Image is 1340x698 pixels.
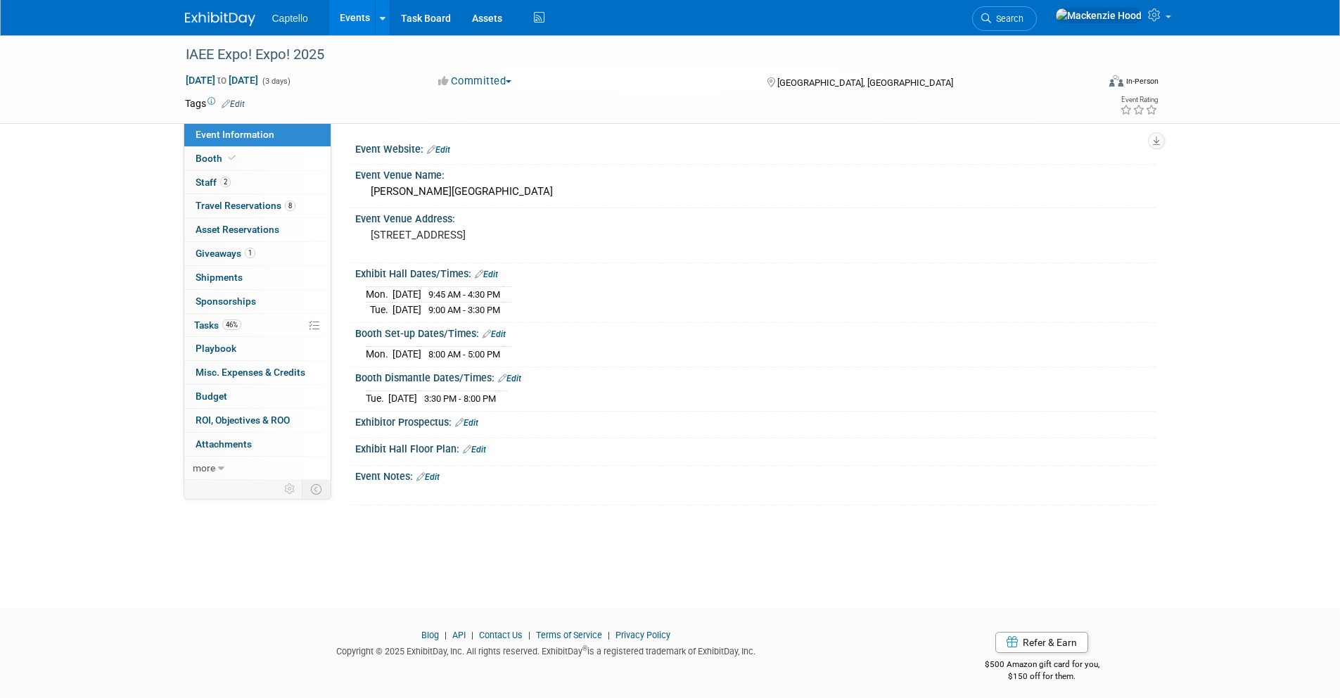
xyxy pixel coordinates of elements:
span: Event Information [196,129,274,140]
div: IAEE Expo! Expo! 2025 [181,42,1076,68]
div: $150 off for them. [929,671,1156,683]
span: to [215,75,229,86]
a: Sponsorships [184,290,331,313]
a: Event Information [184,123,331,146]
span: | [525,630,534,640]
a: Contact Us [479,630,523,640]
a: Refer & Earn [995,632,1088,653]
span: Staff [196,177,231,188]
td: Toggle Event Tabs [302,480,331,498]
a: Edit [475,269,498,279]
button: Committed [433,74,517,89]
a: Edit [498,374,521,383]
a: Attachments [184,433,331,456]
a: Blog [421,630,439,640]
a: Privacy Policy [615,630,670,640]
div: Exhibit Hall Dates/Times: [355,263,1156,281]
span: Booth [196,153,238,164]
a: Staff2 [184,171,331,194]
a: Giveaways1 [184,242,331,265]
span: Search [991,13,1023,24]
span: 9:45 AM - 4:30 PM [428,289,500,300]
div: Booth Set-up Dates/Times: [355,323,1156,341]
span: Shipments [196,272,243,283]
td: Mon. [366,287,393,303]
div: Event Website: [355,139,1156,157]
td: Tue. [366,303,393,317]
span: Giveaways [196,248,255,259]
a: API [452,630,466,640]
div: $500 Amazon gift card for you, [929,649,1156,682]
td: Mon. [366,347,393,362]
div: Copyright © 2025 ExhibitDay, Inc. All rights reserved. ExhibitDay is a registered trademark of Ex... [185,642,908,658]
a: Travel Reservations8 [184,194,331,217]
span: Tasks [194,319,241,331]
a: more [184,457,331,480]
span: 9:00 AM - 3:30 PM [428,305,500,315]
a: Booth [184,147,331,170]
a: Terms of Service [536,630,602,640]
a: Edit [483,329,506,339]
span: Playbook [196,343,236,354]
span: 2 [220,177,231,187]
span: (3 days) [261,77,291,86]
span: [DATE] [DATE] [185,74,259,87]
span: 8 [285,201,295,211]
a: Edit [416,472,440,482]
span: 46% [222,319,241,330]
span: ROI, Objectives & ROO [196,414,290,426]
a: Search [972,6,1037,31]
a: Edit [455,418,478,428]
span: 8:00 AM - 5:00 PM [428,349,500,360]
span: Travel Reservations [196,200,295,211]
div: Event Venue Name: [355,165,1156,182]
div: Exhibit Hall Floor Plan: [355,438,1156,457]
a: Asset Reservations [184,218,331,241]
img: Mackenzie Hood [1055,8,1142,23]
div: Event Venue Address: [355,208,1156,226]
span: | [441,630,450,640]
span: Asset Reservations [196,224,279,235]
span: more [193,462,215,474]
span: Misc. Expenses & Credits [196,367,305,378]
pre: [STREET_ADDRESS] [371,229,673,241]
img: Format-Inperson.png [1109,75,1123,87]
a: Edit [222,99,245,109]
a: Edit [427,145,450,155]
a: Misc. Expenses & Credits [184,361,331,384]
td: [DATE] [393,287,421,303]
span: | [604,630,613,640]
span: | [468,630,477,640]
div: Exhibitor Prospectus: [355,412,1156,430]
td: [DATE] [393,303,421,317]
i: Booth reservation complete [229,154,236,162]
a: Shipments [184,266,331,289]
div: Booth Dismantle Dates/Times: [355,367,1156,386]
a: Tasks46% [184,314,331,337]
div: In-Person [1125,76,1159,87]
td: Tue. [366,391,388,406]
img: ExhibitDay [185,12,255,26]
span: Captello [272,13,308,24]
div: [PERSON_NAME][GEOGRAPHIC_DATA] [366,181,1145,203]
td: [DATE] [393,347,421,362]
div: Event Format [1014,73,1159,94]
span: Attachments [196,438,252,450]
td: Tags [185,96,245,110]
span: Sponsorships [196,296,256,307]
div: Event Notes: [355,466,1156,484]
span: 3:30 PM - 8:00 PM [424,393,496,404]
div: Event Rating [1120,96,1158,103]
a: ROI, Objectives & ROO [184,409,331,432]
span: [GEOGRAPHIC_DATA], [GEOGRAPHIC_DATA] [777,77,953,88]
span: Budget [196,391,227,402]
a: Edit [463,445,486,455]
a: Budget [184,385,331,408]
td: [DATE] [388,391,417,406]
td: Personalize Event Tab Strip [278,480,302,498]
a: Playbook [184,337,331,360]
sup: ® [582,645,587,652]
span: 1 [245,248,255,258]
